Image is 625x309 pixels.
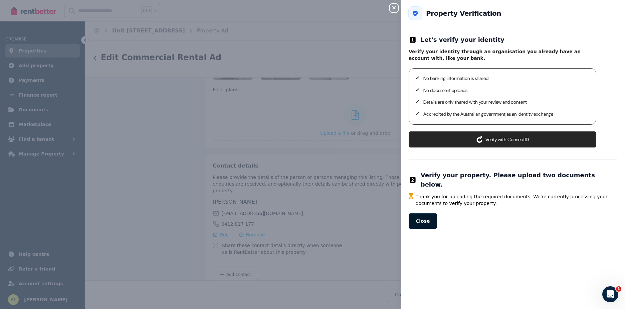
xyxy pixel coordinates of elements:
button: Close [409,213,437,229]
p: No document uploads [423,87,588,94]
span: 1 [616,286,621,292]
h2: Let's verify your identity [421,35,504,44]
p: Accredited by the Australian government as an identity exchange [423,111,588,118]
h2: Property Verification [426,9,501,18]
button: Verify with ConnectID [409,131,596,147]
p: Details are only shared with your review and consent [423,99,588,106]
p: Verify your identity through an organisation you already have an account with, like your bank. [409,48,596,62]
p: No banking information is shared [423,75,588,82]
span: Thank you for uploading the required documents. We're currently processing your documents to veri... [416,193,617,207]
iframe: Intercom live chat [602,286,618,302]
h2: Verify your property. Please upload two documents below. [421,171,617,189]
